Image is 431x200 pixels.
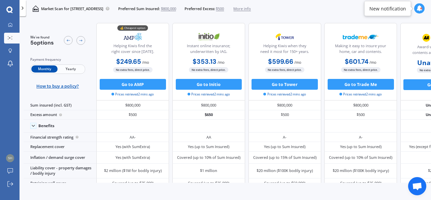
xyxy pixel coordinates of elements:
[345,57,368,66] b: $601.74
[185,6,215,11] span: Preferred Excess:
[41,6,103,11] p: Market Scan for [STREET_ADDRESS]
[31,65,58,73] span: Monthly
[193,57,217,66] b: $353.13
[264,180,305,186] div: Covered (up to $50,000)
[24,101,96,110] div: Sum insured (incl. GST)
[24,110,96,120] div: Excess amount
[263,92,306,97] span: Prices retrieved 2 mins ago
[206,135,211,140] div: AA
[340,180,382,186] div: Covered (up to $25,000)
[341,67,380,72] span: No extra fees, direct price.
[248,101,321,110] div: $800,000
[130,135,136,140] div: AA-
[142,60,149,65] span: / mo
[118,6,160,11] span: Preferred Sum Insured:
[172,110,245,120] div: $650
[24,152,96,164] div: Inflation / demand surge cover
[267,30,303,44] img: Tower.webp
[233,6,251,11] span: More info
[188,180,229,186] div: Covered (up to $25,000)
[369,5,406,12] div: New notification
[216,6,224,11] span: $500
[268,57,293,66] b: $599.66
[200,168,217,173] div: $1 million
[118,25,148,31] div: 💰 Cheapest option
[264,144,305,149] div: Yes (up to Sum Insured)
[113,67,153,72] span: No extra fees, direct price.
[253,43,316,57] div: Helping Kiwis when they need it most for 150+ years.
[252,79,318,90] button: Go to Tower
[30,35,54,40] span: We've found
[339,92,382,97] span: Prices retrieved 2 mins ago
[283,135,287,140] div: A-
[115,30,151,44] img: AMP.webp
[177,155,240,160] div: Covered (up to 10% of Sum Insured)
[104,168,162,173] div: $2 million ($1M for bodily injury)
[253,155,317,160] div: Covered (up to 15% of Sum Insured)
[188,92,230,97] span: Prices retrieved 2 mins ago
[359,135,363,140] div: A-
[265,67,304,72] span: No extra fees, direct price.
[24,178,96,188] div: Retaining wall cover
[191,30,227,44] img: Initio.webp
[115,155,150,160] div: Yes (with SumExtra)
[257,168,313,173] div: $20 million ($100K bodily injury)
[188,144,229,149] div: Yes (up to Sum Insured)
[96,110,169,120] div: $500
[340,144,382,149] div: Yes (up to Sum Insured)
[58,65,84,73] span: Yearly
[24,164,96,178] div: Liability cover - property damages / bodily injury
[329,43,392,57] div: Making it easy to insure your home, car and contents.
[218,60,225,65] span: / mo
[116,57,141,66] b: $249.65
[30,57,85,62] div: Payment frequency
[161,6,176,11] span: $800,000
[172,101,245,110] div: $800,000
[328,79,394,90] button: Go to Trade Me
[176,79,242,90] button: Go to Initio
[38,123,55,128] div: Benefits
[24,142,96,151] div: Replacement cover
[329,155,392,160] div: Covered (up to 10% of Sum Insured)
[36,83,79,89] span: How to buy a policy?
[101,43,164,57] div: Helping Kiwis find the right cover since [DATE].
[324,110,397,120] div: $500
[324,101,397,110] div: $800,000
[115,144,150,149] div: Yes (with SumExtra)
[333,168,389,173] div: $20 million ($100K bodily injury)
[408,177,426,195] div: Open chat
[100,79,166,90] button: Go to AMP
[112,180,154,186] div: Covered (up to $75,000)
[177,43,240,57] div: Instant online insurance; underwritten by IAG.
[248,110,321,120] div: $500
[6,154,14,162] img: 8043039b6a935a40bfc1a4bf3fef0a3b
[32,5,39,12] img: home-and-contents.b802091223b8502ef2dd.svg
[369,60,376,65] span: / mo
[343,30,378,44] img: Trademe.webp
[30,39,54,46] span: 5 options
[96,101,169,110] div: $800,000
[189,67,228,72] span: No extra fees, direct price.
[24,133,96,142] div: Financial strength rating
[111,92,154,97] span: Prices retrieved 2 mins ago
[294,60,301,65] span: / mo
